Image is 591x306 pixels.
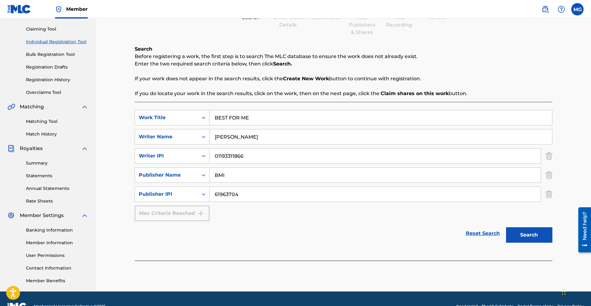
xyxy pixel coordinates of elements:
iframe: Chat Widget [560,276,591,306]
form: Search Form [135,110,552,246]
div: Help [555,3,568,15]
a: Statements [26,173,88,179]
p: If your work does not appear in the search results, click the button to continue with registration. [135,75,552,82]
iframe: Resource Center [574,205,591,254]
a: Summary [26,160,88,166]
a: Annual Statements [26,185,88,192]
a: Reset Search [463,227,503,240]
div: Drag [562,283,566,301]
img: Top Rightsholder [55,6,62,13]
div: Writer IPI [139,152,194,160]
a: Member Benefits [26,278,88,284]
span: Member [66,6,88,13]
b: Search [135,46,152,52]
a: Matching Tool [26,118,88,125]
img: search [542,6,549,13]
div: User Menu [571,3,584,15]
a: Claiming Tool [26,26,88,32]
a: Registration History [26,77,88,83]
a: Match History [26,131,88,137]
img: Delete Criterion [546,148,552,164]
a: Rate Sheets [26,198,88,204]
a: Contact Information [26,265,88,271]
p: Enter the two required search criteria below, then click [135,60,552,68]
div: Writer Name [139,133,194,140]
button: Search [506,227,552,243]
img: Delete Criterion [546,167,552,183]
a: Bulk Registration Tool [26,51,88,58]
a: Member Information [26,240,88,246]
strong: Create New Work [283,76,329,82]
div: Publisher IPI [139,191,194,198]
img: expand [81,103,88,111]
p: If you do locate your work in the search results, click on the work, then on the next page, click... [135,90,552,97]
div: Add Recording [384,14,415,29]
img: MLC Logo [7,5,31,14]
div: Work Title [139,114,194,121]
img: Delete Criterion [546,187,552,202]
img: expand [81,145,88,152]
span: Member Settings [20,212,64,219]
img: Matching [7,103,15,111]
a: Registration Drafts [26,64,88,70]
strong: Claim shares on this work [381,90,449,96]
span: Matching [20,103,44,111]
span: Royalties [20,145,43,152]
div: Add Publishers & Shares [347,14,378,36]
strong: Search. [273,61,292,67]
a: User Permissions [26,252,88,259]
img: Member Settings [7,212,15,219]
img: Royalties [7,145,15,152]
img: expand [81,212,88,219]
p: Before registering a work, the first step is to search The MLC database to ensure the work does n... [135,53,552,60]
a: Banking Information [26,227,88,233]
a: Public Search [539,3,551,15]
a: Individual Registration Tool [26,39,88,45]
div: Publisher Name [139,171,194,179]
img: help [558,6,565,13]
a: Overclaims Tool [26,89,88,96]
div: Enter Work Details [272,14,303,29]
